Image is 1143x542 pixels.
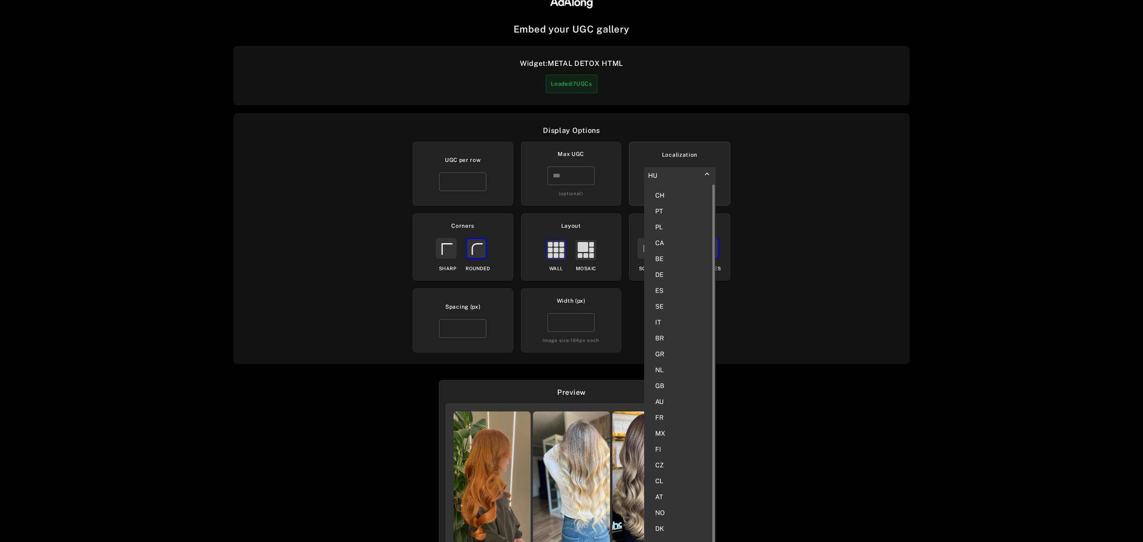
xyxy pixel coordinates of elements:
div: AT [650,489,709,505]
div: PL [650,219,709,235]
div: NO [650,505,709,521]
div: Corners [451,222,474,230]
div: PT [650,204,709,219]
div: Width (px) [557,297,585,305]
div: Display Options [543,125,600,136]
div: BE [650,251,709,267]
div: Loaded: 7 UGCs [546,75,597,93]
div: DK [650,521,709,537]
div: SE [650,299,709,315]
div: Max UGC [558,150,584,158]
i: keyboard_arrow_up [703,170,711,178]
span: MOSAIC [576,265,596,272]
div: Image size: 194 px each [543,337,599,344]
div: GR [650,346,709,362]
div: ES [650,283,709,299]
div: NL [650,362,709,378]
div: CH [650,188,709,204]
span: ROUNDED [466,265,490,272]
div: Widget de chat [1103,504,1143,542]
div: FI [650,442,709,457]
div: Preview [446,387,697,398]
div: Spacing (px) [445,303,480,311]
div: BR [650,331,709,346]
span: WALL [549,265,563,272]
div: Embed your UGC gallery [514,22,629,36]
div: UGC per row [445,156,481,164]
div: CZ [650,457,709,473]
span: SQUARE [639,265,660,272]
div: FR [650,410,709,426]
span: SHARP [439,265,457,272]
div: Localization [662,151,697,159]
div: Widget: METAL DETOX HTML [520,58,623,69]
div: CL [650,473,709,489]
div: DE [650,267,709,283]
iframe: Chat Widget [1103,504,1143,542]
div: MX [650,426,709,442]
div: GB [650,378,709,394]
div: HU [644,167,716,185]
div: Layout [561,222,581,230]
div: AU [650,394,709,410]
div: (optional) [559,190,583,197]
div: IT [650,315,709,331]
div: CA [650,235,709,251]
